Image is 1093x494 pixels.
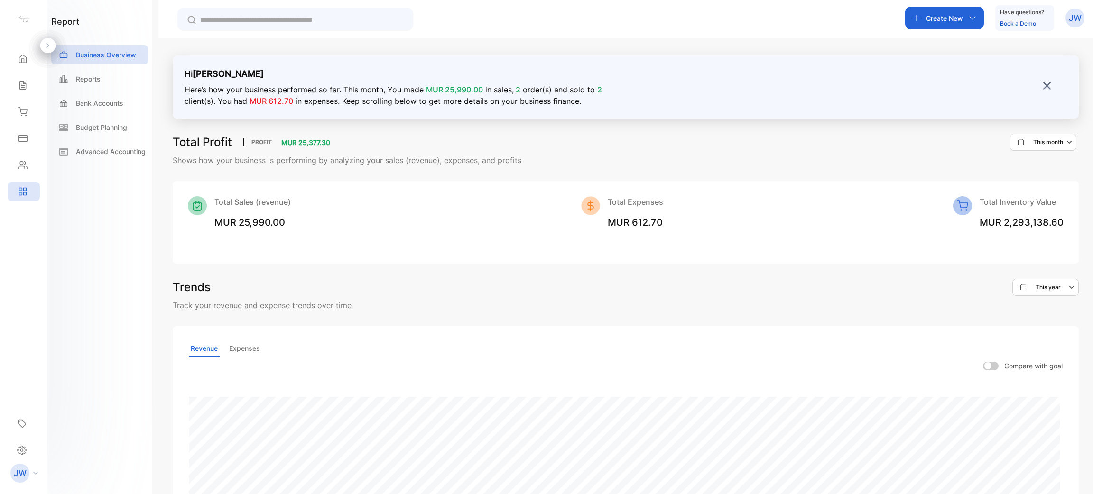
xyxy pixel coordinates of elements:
[1010,134,1076,151] button: This month
[173,300,1079,311] p: Track your revenue and expense trends over time
[76,122,127,132] p: Budget Planning
[76,146,146,156] p: Advanced Accounting
[188,196,207,215] img: Icon
[51,69,148,89] a: Reports
[1042,81,1052,91] img: close
[1065,7,1084,29] button: JW
[185,67,641,80] p: Hi
[14,467,27,479] p: JW
[193,69,264,79] strong: [PERSON_NAME]
[227,340,262,357] p: Expenses
[980,196,1064,208] p: Total Inventory Value
[926,13,963,23] p: Create New
[51,45,148,64] a: Business Overview
[426,85,483,94] span: MUR 25,990.00
[1053,454,1093,494] iframe: LiveChat chat widget
[189,340,220,357] p: Revenue
[76,50,136,60] p: Business Overview
[51,118,148,137] a: Budget Planning
[1000,8,1044,17] p: Have questions?
[17,12,31,27] img: logo
[76,74,101,84] p: Reports
[214,217,285,228] span: MUR 25,990.00
[1000,20,1036,27] a: Book a Demo
[608,217,663,228] span: MUR 612.70
[581,196,600,215] img: Icon
[608,196,663,208] p: Total Expenses
[281,138,330,146] span: MUR 25,377.30
[1069,12,1082,24] p: JW
[51,15,80,28] h1: report
[173,279,211,296] h3: Trends
[1012,279,1079,296] button: This year
[51,93,148,113] a: Bank Accounts
[185,84,631,107] p: Here’s how your business performed so far. This month , You made in sales, order(s) and sold to c...
[980,217,1064,228] span: MUR 2,293,138.60
[1033,138,1063,146] p: This month
[597,85,602,94] span: 2
[250,96,293,106] span: MUR 612.70
[1004,361,1063,371] p: Compare with goal
[953,196,972,215] img: Icon
[905,7,984,29] button: Create New
[173,155,1079,166] p: Shows how your business is performing by analyzing your sales (revenue), expenses, and profits
[51,142,148,161] a: Advanced Accounting
[514,85,520,94] span: 2
[243,138,279,146] p: PROFIT
[76,98,123,108] p: Bank Accounts
[214,196,291,208] p: Total Sales (revenue)
[1036,283,1061,292] p: This year
[173,134,232,151] h3: Total Profit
